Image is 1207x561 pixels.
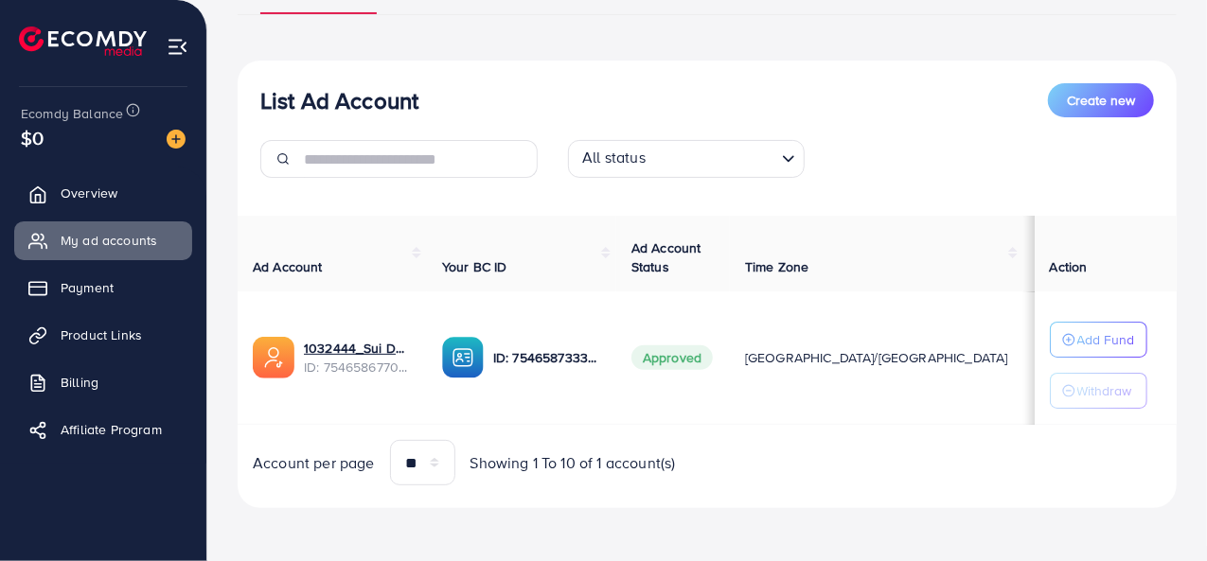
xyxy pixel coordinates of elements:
p: ID: 7546587333739692049 [493,346,601,369]
button: Withdraw [1050,373,1147,409]
span: Time Zone [745,257,808,276]
span: Affiliate Program [61,420,162,439]
a: My ad accounts [14,221,192,259]
button: Add Fund [1050,322,1147,358]
span: Approved [631,345,713,370]
img: menu [167,36,188,58]
span: My ad accounts [61,231,157,250]
span: Your BC ID [442,257,507,276]
a: Product Links [14,316,192,354]
div: <span class='underline'>1032444_Sui Dhaga Resham_1757076861174</span></br>7546586770415239176 [304,339,412,377]
a: Billing [14,363,192,401]
h3: List Ad Account [260,87,418,114]
span: All status [578,143,649,173]
a: Payment [14,269,192,307]
a: Affiliate Program [14,411,192,448]
img: ic-ads-acc.e4c84228.svg [253,337,294,378]
span: Payment [61,278,114,297]
span: Billing [61,373,98,392]
span: [GEOGRAPHIC_DATA]/[GEOGRAPHIC_DATA] [745,348,1008,367]
span: Create new [1067,91,1135,110]
div: Search for option [568,140,805,178]
span: Account per page [253,452,375,474]
span: ID: 7546586770415239176 [304,358,412,377]
span: Showing 1 To 10 of 1 account(s) [470,452,676,474]
iframe: Chat [1127,476,1193,547]
span: Product Links [61,325,142,344]
img: logo [19,26,147,56]
button: Create new [1048,83,1154,117]
span: Ecomdy Balance [21,104,123,123]
span: Ad Account [253,257,323,276]
img: ic-ba-acc.ded83a64.svg [442,337,484,378]
span: Action [1050,257,1088,276]
a: 1032444_Sui Dhaga Resham_1757076861174 [304,339,412,358]
a: Overview [14,174,192,212]
span: $0 [21,124,44,151]
img: image [167,130,186,149]
input: Search for option [651,144,774,173]
span: Overview [61,184,117,202]
p: Add Fund [1077,328,1135,351]
p: Withdraw [1077,379,1132,402]
span: Ad Account Status [631,238,701,276]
